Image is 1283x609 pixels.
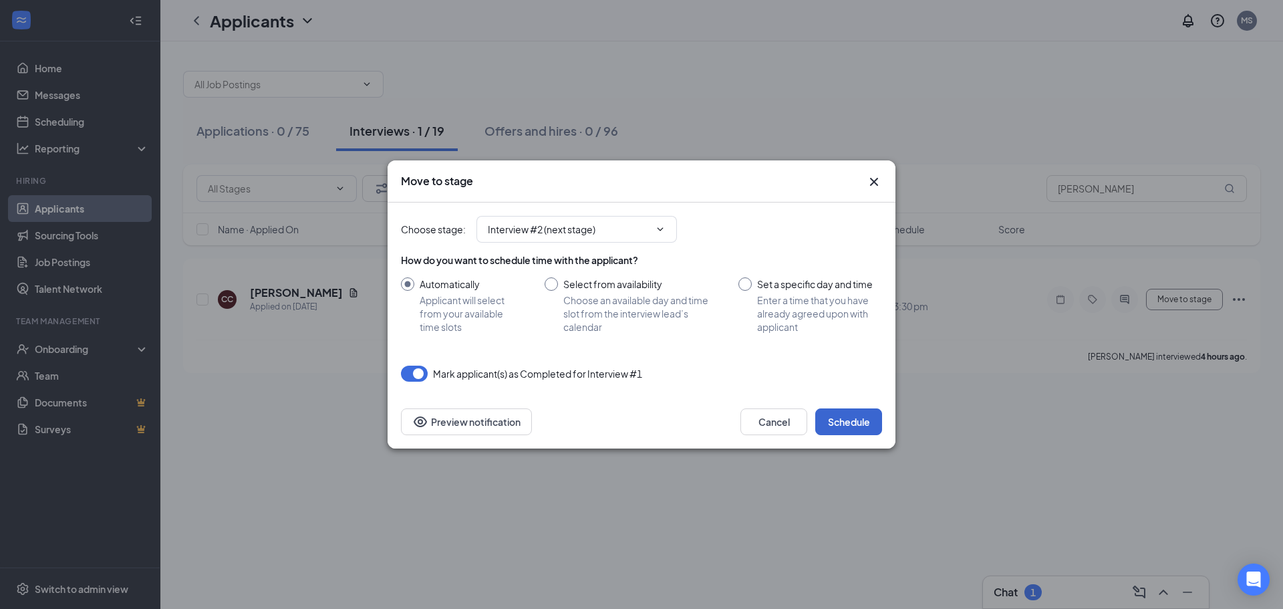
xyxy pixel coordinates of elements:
[740,408,807,435] button: Cancel
[1238,564,1270,596] div: Open Intercom Messenger
[401,222,466,237] span: Choose stage :
[412,414,428,430] svg: Eye
[866,174,882,190] svg: Cross
[401,408,532,435] button: Preview notificationEye
[815,408,882,435] button: Schedule
[401,174,473,189] h3: Move to stage
[866,174,882,190] button: Close
[401,253,882,267] div: How do you want to schedule time with the applicant?
[433,366,642,382] span: Mark applicant(s) as Completed for Interview #1
[655,224,666,235] svg: ChevronDown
